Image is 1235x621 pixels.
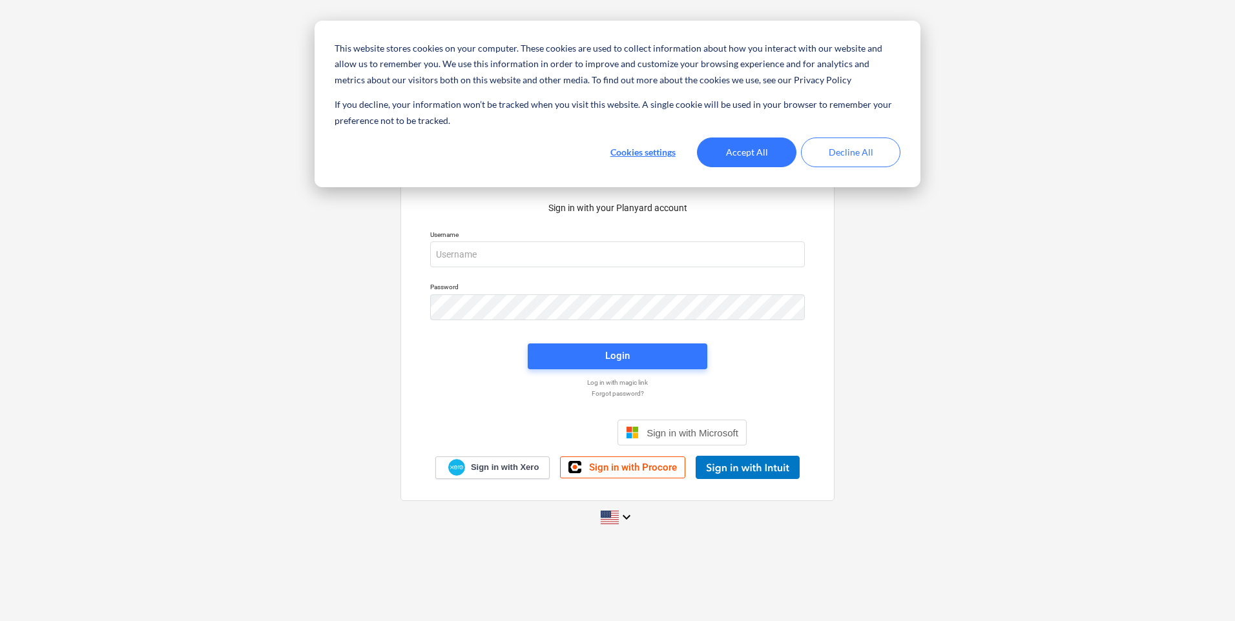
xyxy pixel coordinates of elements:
i: keyboard_arrow_down [619,509,634,525]
span: Sign in with Xero [471,462,539,473]
a: Log in with magic link [424,378,811,387]
p: This website stores cookies on your computer. These cookies are used to collect information about... [335,41,900,88]
button: Login [528,343,707,369]
p: Sign in with your Planyard account [430,201,805,215]
iframe: Chat Widget [1170,559,1235,621]
div: Login [605,347,630,364]
button: Accept All [697,137,796,167]
span: Sign in with Microsoft [647,427,738,438]
a: Sign in with Xero [435,456,550,479]
img: Microsoft logo [626,426,639,439]
button: Decline All [801,137,900,167]
iframe: Sign in with Google Button [482,418,614,447]
span: Sign in with Procore [589,462,677,473]
input: Username [430,241,805,267]
p: Password [430,283,805,294]
button: Cookies settings [593,137,692,167]
a: Sign in with Procore [560,456,685,478]
div: Cookie banner [315,21,920,187]
a: Forgot password? [424,389,811,398]
p: Username [430,230,805,241]
img: Xero logo [448,459,465,476]
p: If you decline, your information won’t be tracked when you visit this website. A single cookie wi... [335,97,900,128]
